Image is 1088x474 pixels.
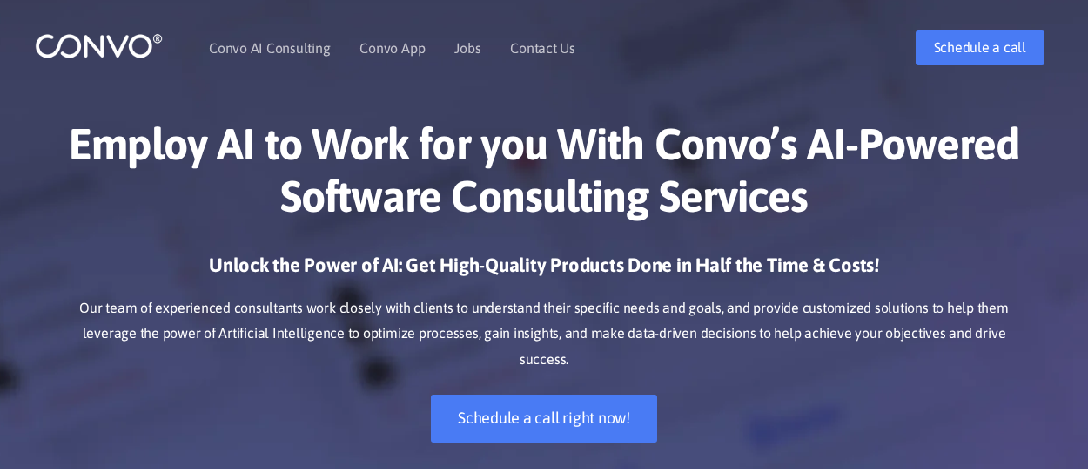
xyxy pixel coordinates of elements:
[359,41,425,55] a: Convo App
[454,41,480,55] a: Jobs
[431,395,657,443] a: Schedule a call right now!
[35,32,163,59] img: logo_1.png
[61,118,1027,235] h1: Employ AI to Work for you With Convo’s AI-Powered Software Consulting Services
[916,30,1044,65] a: Schedule a call
[61,295,1027,374] p: Our team of experienced consultants work closely with clients to understand their specific needs ...
[61,253,1027,291] h3: Unlock the Power of AI: Get High-Quality Products Done in Half the Time & Costs!
[510,41,575,55] a: Contact Us
[209,41,330,55] a: Convo AI Consulting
